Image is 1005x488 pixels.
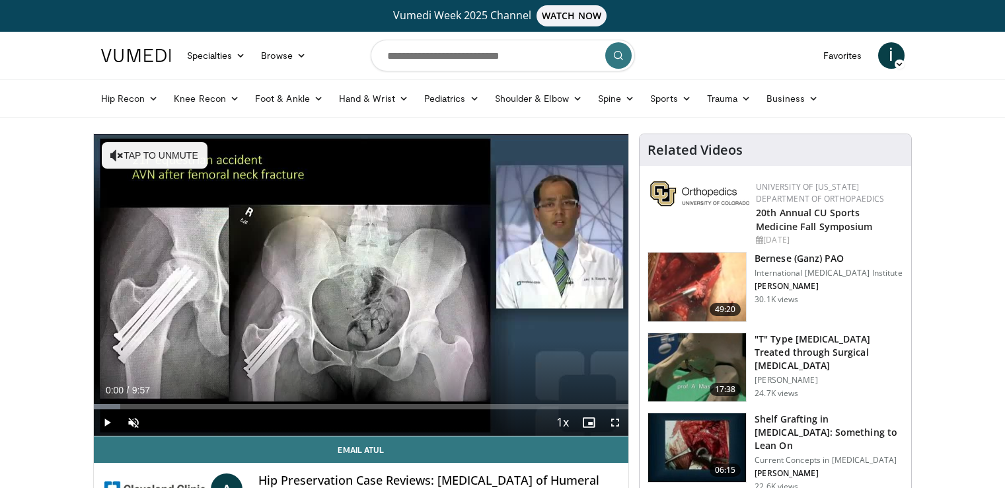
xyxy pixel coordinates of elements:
[710,383,741,396] span: 17:38
[247,85,331,112] a: Foot & Ankle
[648,252,903,322] a: 49:20 Bernese (Ganz) PAO International [MEDICAL_DATA] Institute [PERSON_NAME] 30.1K views
[166,85,247,112] a: Knee Recon
[576,409,602,436] button: Enable picture-in-picture mode
[590,85,642,112] a: Spine
[416,85,487,112] a: Pediatrics
[755,413,903,452] h3: Shelf Grafting in [MEDICAL_DATA]: Something to Lean On
[537,5,607,26] span: WATCH NOW
[756,234,901,246] div: [DATE]
[755,333,903,372] h3: "T" Type [MEDICAL_DATA] Treated through Surgical [MEDICAL_DATA]
[756,206,872,233] a: 20th Annual CU Sports Medicine Fall Symposium
[120,409,147,436] button: Unmute
[710,303,741,316] span: 49:20
[648,333,746,402] img: W88ObRy9Q_ug1lM35hMDoxOjBrOw-uIx_1.150x105_q85_crop-smart_upscale.jpg
[94,404,629,409] div: Progress Bar
[253,42,314,69] a: Browse
[815,42,870,69] a: Favorites
[487,85,590,112] a: Shoulder & Elbow
[132,385,150,395] span: 9:57
[371,40,635,71] input: Search topics, interventions
[101,49,171,62] img: VuMedi Logo
[648,142,743,158] h4: Related Videos
[127,385,130,395] span: /
[648,333,903,403] a: 17:38 "T" Type [MEDICAL_DATA] Treated through Surgical [MEDICAL_DATA] [PERSON_NAME] 24.7K views
[755,268,903,278] p: International [MEDICAL_DATA] Institute
[699,85,759,112] a: Trauma
[179,42,254,69] a: Specialties
[755,468,903,479] p: [PERSON_NAME]
[755,281,903,292] p: [PERSON_NAME]
[103,5,903,26] a: Vumedi Week 2025 ChannelWATCH NOW
[878,42,905,69] a: İ
[755,252,903,265] h3: Bernese (Ganz) PAO
[755,375,903,386] p: [PERSON_NAME]
[93,85,167,112] a: Hip Recon
[648,413,746,482] img: 6a56c852-449d-4c3f-843a-e2e05107bc3e.150x105_q85_crop-smart_upscale.jpg
[106,385,124,395] span: 0:00
[102,142,207,169] button: Tap to unmute
[94,134,629,436] video-js: Video Player
[549,409,576,436] button: Playback Rate
[710,464,741,477] span: 06:15
[759,85,826,112] a: Business
[94,436,629,463] a: Email Atul
[331,85,416,112] a: Hand & Wrist
[756,181,884,204] a: University of [US_STATE] Department of Orthopaedics
[755,455,903,466] p: Current Concepts in [MEDICAL_DATA]
[755,388,798,399] p: 24.7K views
[650,181,749,206] img: 355603a8-37da-49b6-856f-e00d7e9307d3.png.150x105_q85_autocrop_double_scale_upscale_version-0.2.png
[648,253,746,321] img: Clohisy_PAO_1.png.150x105_q85_crop-smart_upscale.jpg
[642,85,699,112] a: Sports
[755,294,798,305] p: 30.1K views
[602,409,628,436] button: Fullscreen
[94,409,120,436] button: Play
